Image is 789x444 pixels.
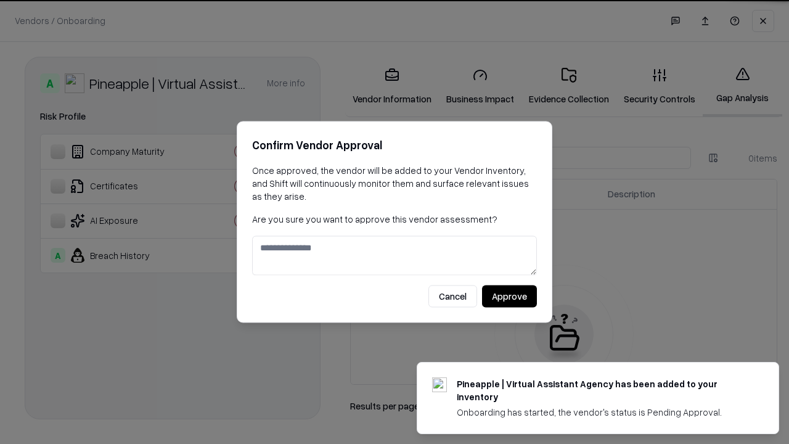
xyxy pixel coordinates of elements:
p: Once approved, the vendor will be added to your Vendor Inventory, and Shift will continuously mon... [252,164,537,203]
h2: Confirm Vendor Approval [252,136,537,154]
button: Cancel [428,286,477,308]
p: Are you sure you want to approve this vendor assessment? [252,213,537,226]
img: trypineapple.com [432,377,447,392]
div: Onboarding has started, the vendor's status is Pending Approval. [457,406,749,419]
div: Pineapple | Virtual Assistant Agency has been added to your inventory [457,377,749,403]
button: Approve [482,286,537,308]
